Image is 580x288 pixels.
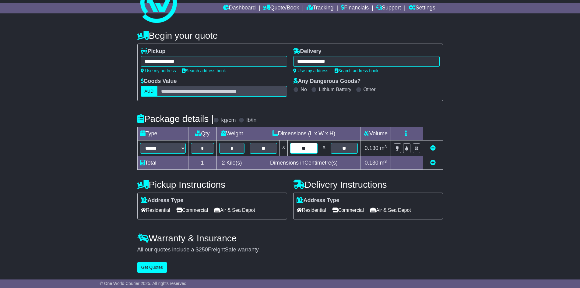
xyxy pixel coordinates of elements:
a: Quote/Book [263,3,299,13]
label: Delivery [293,48,322,55]
span: m [380,160,387,166]
td: Dimensions (L x W x H) [247,127,360,140]
a: Search address book [335,68,378,73]
label: lb/in [246,117,256,124]
span: © One World Courier 2025. All rights reserved. [100,281,188,286]
td: Kilo(s) [216,156,247,170]
label: Goods Value [141,78,177,85]
sup: 3 [385,144,387,149]
label: Pickup [141,48,166,55]
h4: Warranty & Insurance [137,233,443,243]
span: Air & Sea Depot [370,205,411,215]
h4: Begin your quote [137,30,443,41]
a: Dashboard [223,3,256,13]
a: Search address book [182,68,226,73]
td: x [320,140,328,156]
label: No [301,87,307,92]
span: Commercial [332,205,364,215]
a: Tracking [307,3,333,13]
span: m [380,145,387,151]
h4: Pickup Instructions [137,180,287,190]
td: Volume [360,127,391,140]
td: Weight [216,127,247,140]
a: Use my address [293,68,329,73]
span: Air & Sea Depot [214,205,255,215]
a: Settings [409,3,435,13]
label: Other [364,87,376,92]
button: Get Quotes [137,262,167,273]
div: All our quotes include a $ FreightSafe warranty. [137,247,443,253]
span: 250 [199,247,208,253]
sup: 3 [385,159,387,164]
td: Dimensions in Centimetre(s) [247,156,360,170]
label: AUD [141,86,158,97]
label: Lithium Battery [319,87,351,92]
a: Add new item [430,160,436,166]
span: 2 [222,160,225,166]
h4: Delivery Instructions [293,180,443,190]
a: Support [376,3,401,13]
label: Address Type [141,197,184,204]
span: Residential [141,205,170,215]
span: Residential [297,205,326,215]
a: Use my address [141,68,176,73]
td: 1 [188,156,216,170]
td: Type [137,127,188,140]
label: kg/cm [221,117,236,124]
a: Financials [341,3,369,13]
td: Total [137,156,188,170]
label: Address Type [297,197,339,204]
span: 0.130 [365,160,378,166]
span: 0.130 [365,145,378,151]
label: Any Dangerous Goods? [293,78,361,85]
td: Qty [188,127,216,140]
h4: Package details | [137,114,214,124]
td: x [280,140,288,156]
span: Commercial [176,205,208,215]
a: Remove this item [430,145,436,151]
